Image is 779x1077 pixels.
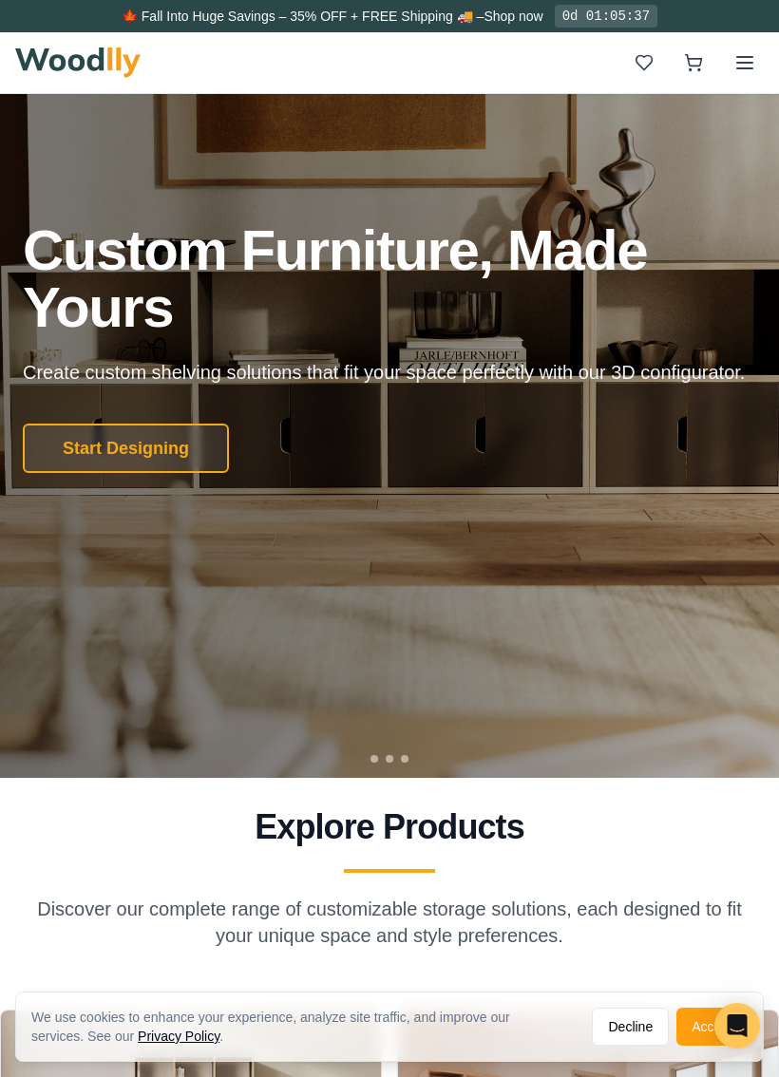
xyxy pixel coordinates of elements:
div: 0d 01:05:37 [555,5,657,28]
span: 🍁 Fall Into Huge Savings – 35% OFF + FREE Shipping 🚚 – [122,9,484,24]
div: Open Intercom Messenger [714,1003,760,1049]
h1: Custom Furniture, Made Yours [23,222,756,336]
button: Decline [592,1008,669,1046]
button: Start Designing [23,424,229,473]
p: Discover our complete range of customizable storage solutions, each designed to fit your unique s... [25,896,754,949]
div: We use cookies to enhance your experience, analyze site traffic, and improve our services. See our . [31,1008,577,1046]
img: Woodlly [15,47,141,78]
a: Privacy Policy [138,1029,219,1044]
h2: Explore Products [23,808,756,846]
a: Shop now [484,9,542,24]
button: Accept [676,1008,748,1046]
p: Create custom shelving solutions that fit your space perfectly with our 3D configurator. [23,359,752,386]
